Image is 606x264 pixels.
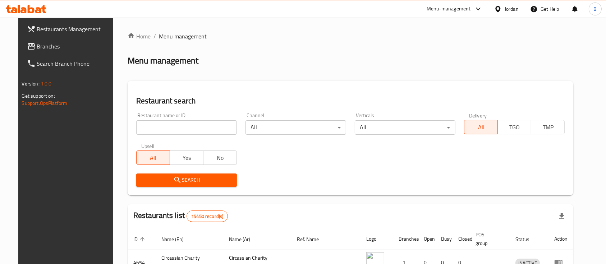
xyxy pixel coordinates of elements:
th: Busy [435,228,453,250]
span: All [467,122,495,133]
th: Action [548,228,573,250]
button: Search [136,173,237,187]
input: Search for restaurant name or ID.. [136,120,237,135]
a: Home [128,32,151,41]
span: Ref. Name [297,235,328,244]
li: / [153,32,156,41]
span: Version: [22,79,40,88]
label: Delivery [469,113,487,118]
span: Status [515,235,539,244]
button: No [203,150,237,165]
span: Search [142,176,231,185]
div: All [355,120,455,135]
span: All [139,153,167,163]
div: Total records count [187,210,228,222]
th: Closed [453,228,470,250]
span: ID [133,235,147,244]
a: Branches [21,38,120,55]
button: Yes [170,150,203,165]
nav: breadcrumb [128,32,574,41]
button: All [136,150,170,165]
span: Search Branch Phone [37,59,114,68]
span: Menu management [159,32,207,41]
a: Restaurants Management [21,20,120,38]
th: Branches [393,228,418,250]
label: Upsell [141,143,155,148]
th: Logo [361,228,393,250]
button: TMP [531,120,565,134]
div: Jordan [505,5,519,13]
a: Support.OpsPlatform [22,98,68,108]
span: TGO [501,122,528,133]
span: Restaurants Management [37,25,114,33]
div: Menu-management [427,5,471,13]
button: All [464,120,498,134]
h2: Restaurants list [133,210,228,222]
span: No [206,153,234,163]
div: Export file [553,208,570,225]
th: Open [418,228,435,250]
span: Branches [37,42,114,51]
h2: Menu management [128,55,198,66]
a: Search Branch Phone [21,55,120,72]
span: B [593,5,597,13]
span: Name (Ar) [229,235,260,244]
span: 1.0.0 [41,79,52,88]
span: POS group [476,230,501,247]
span: Get support on: [22,91,55,101]
h2: Restaurant search [136,96,565,106]
span: TMP [534,122,562,133]
span: 15450 record(s) [187,213,228,220]
span: Name (En) [161,235,193,244]
div: All [245,120,346,135]
button: TGO [497,120,531,134]
span: Yes [173,153,201,163]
